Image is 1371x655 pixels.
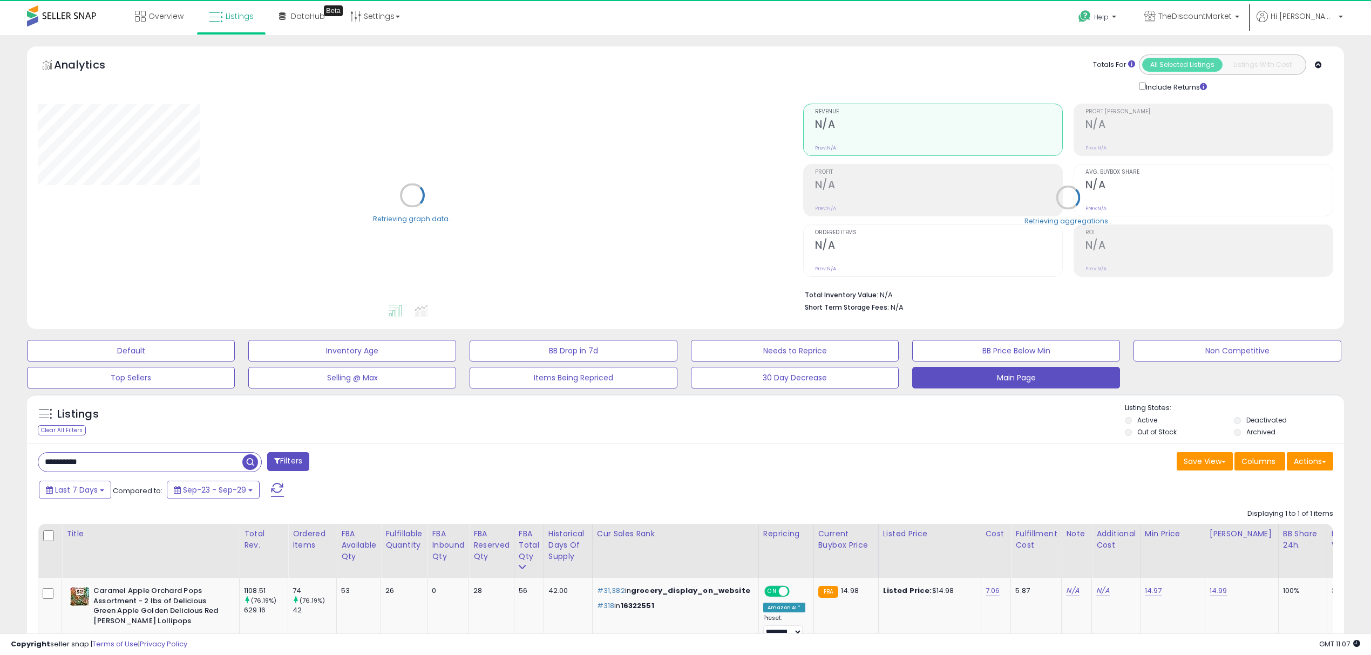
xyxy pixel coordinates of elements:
span: TheDIscountMarket [1158,11,1232,22]
span: grocery_display_on_website [631,585,750,596]
p: in [597,601,750,611]
div: Repricing [763,528,809,540]
button: Selling @ Max [248,367,456,388]
a: Privacy Policy [140,639,187,649]
div: Total Rev. [244,528,283,551]
small: (76.19%) [251,596,276,605]
a: Terms of Use [92,639,138,649]
span: Hi [PERSON_NAME] [1271,11,1335,22]
div: 53 [341,586,372,596]
button: Default [27,340,235,361]
div: Ordered Items [293,528,332,551]
div: 42 [293,605,336,615]
strong: Copyright [11,639,50,649]
div: Tooltip anchor [324,5,343,16]
span: Sep-23 - Sep-29 [183,485,246,495]
div: Displaying 1 to 1 of 1 items [1247,509,1333,519]
a: 14.99 [1210,585,1227,596]
button: Main Page [912,367,1120,388]
div: Current Buybox Price [818,528,874,551]
div: FBA inbound Qty [432,528,464,562]
button: Sep-23 - Sep-29 [167,481,260,499]
button: BB Price Below Min [912,340,1120,361]
p: Listing States: [1125,403,1344,413]
button: Last 7 Days [39,481,111,499]
div: Cur Sales Rank [597,528,754,540]
div: Listed Price [883,528,976,540]
span: DataHub [291,11,325,22]
button: Filters [267,452,309,471]
div: FBA Reserved Qty [473,528,510,562]
div: 1108.51 [244,586,288,596]
div: 100% [1283,586,1319,596]
div: Historical Days Of Supply [548,528,588,562]
button: Top Sellers [27,367,235,388]
img: 51A8-6IJknL._SL40_.jpg [69,586,91,606]
i: Get Help [1078,10,1091,23]
div: Cost [986,528,1007,540]
div: 629.16 [244,605,288,615]
label: Deactivated [1246,415,1287,425]
h5: Listings [57,407,99,422]
div: Clear All Filters [38,425,86,435]
button: Save View [1177,452,1233,470]
a: Help [1070,2,1127,35]
b: Caramel Apple Orchard Pops Assortment - 2 lbs of Delicious Green Apple Golden Delicious Red [PERS... [93,586,225,629]
div: Preset: [763,615,805,639]
div: Note [1066,528,1087,540]
div: Fulfillable Quantity [385,528,423,551]
div: $14.98 [883,586,973,596]
div: Title [66,528,235,540]
div: seller snap | | [11,639,187,650]
span: 16322551 [621,601,654,611]
button: Inventory Age [248,340,456,361]
span: #318 [597,601,615,611]
div: 0 [432,586,460,596]
span: Compared to: [113,486,162,496]
div: 395.36 [1332,586,1355,596]
div: 56 [519,586,535,596]
div: 5.87 [1015,586,1053,596]
span: Overview [148,11,184,22]
a: N/A [1066,585,1079,596]
div: Min Price [1145,528,1200,540]
button: Columns [1234,452,1285,470]
div: Fulfillment Cost [1015,528,1057,551]
div: [PERSON_NAME] [1210,528,1274,540]
button: 30 Day Decrease [691,367,899,388]
a: N/A [1096,585,1109,596]
div: BB Share 24h. [1283,528,1322,551]
div: 28 [473,586,506,596]
button: Non Competitive [1134,340,1341,361]
label: Out of Stock [1137,427,1177,436]
span: Help [1094,12,1109,22]
div: FBA Total Qty [519,528,539,562]
div: Include Returns [1131,80,1220,93]
b: Listed Price: [883,585,932,596]
span: 2025-10-7 11:07 GMT [1319,639,1360,649]
div: FBA Available Qty [341,528,376,562]
div: Additional Cost [1096,528,1136,551]
label: Archived [1246,427,1275,436]
span: 14.98 [841,585,859,596]
div: Retrieving aggregations.. [1024,216,1111,226]
button: BB Drop in 7d [470,340,677,361]
a: Hi [PERSON_NAME] [1257,11,1343,35]
button: Needs to Reprice [691,340,899,361]
span: ON [765,587,779,596]
span: Last 7 Days [55,485,98,495]
small: (76.19%) [300,596,325,605]
div: 26 [385,586,419,596]
h5: Analytics [54,57,126,75]
label: Active [1137,415,1157,425]
div: Totals For [1093,60,1135,70]
button: All Selected Listings [1142,58,1223,72]
p: in [597,586,750,596]
div: Retrieving graph data.. [373,214,452,223]
div: Amazon AI * [763,603,805,612]
div: 42.00 [548,586,584,596]
span: Columns [1241,456,1275,467]
div: Inv. value [1332,528,1359,551]
a: 14.97 [1145,585,1162,596]
span: OFF [788,587,805,596]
